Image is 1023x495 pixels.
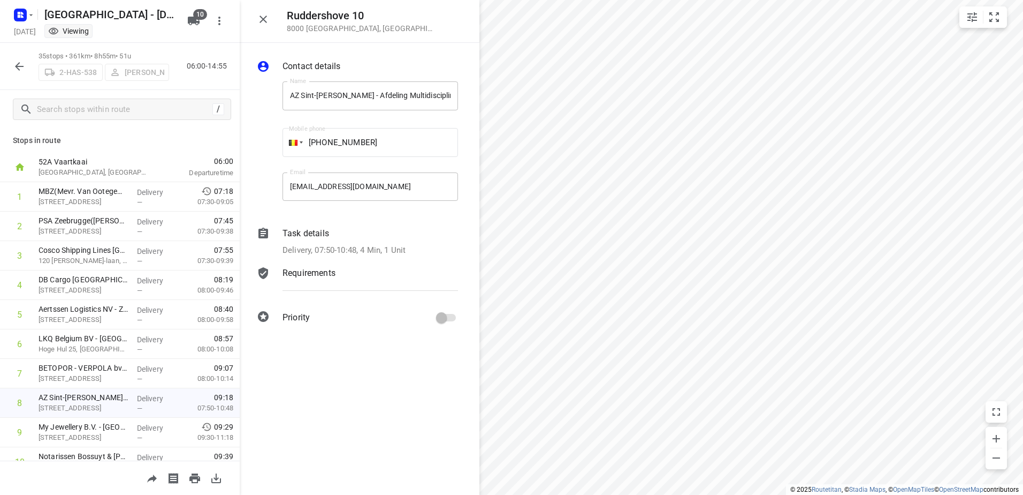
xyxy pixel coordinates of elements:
[39,215,128,226] p: PSA Zeebrugge(Nancy De Bruyne (PSA Zeebrugge))
[137,228,142,236] span: —
[283,227,329,240] p: Task details
[141,472,163,483] span: Share route
[283,267,335,280] p: Requirements
[959,6,1007,28] div: small contained button group
[257,60,458,75] div: Contact details
[39,392,128,403] p: AZ Sint-Jan Brugge - Afdeling Multidisciplinair Pijncentrum(Hannie Braems)
[137,257,142,265] span: —
[287,10,437,22] h5: Ruddershove 10
[137,198,142,206] span: —
[180,403,233,414] p: 07:50-10:48
[39,226,128,237] p: Caxtonweg kaai 140, Zeebrugge
[17,221,22,231] div: 2
[257,227,458,257] div: Task detailsDelivery, 07:50-10:48, 4 Min, 1 Unit
[163,168,233,178] p: Departure time
[214,363,233,373] span: 09:07
[39,304,128,314] p: Aertssen Logistics NV - Zeebrugge(Niene Tanghe)
[37,101,212,118] input: Search stops within route
[283,60,340,73] p: Contact details
[214,304,233,314] span: 08:40
[289,126,325,132] label: Mobile phone
[17,280,22,290] div: 4
[39,156,150,167] p: 52A Vaartkaai
[214,333,233,344] span: 08:57
[201,186,212,197] svg: Early
[283,244,406,257] p: Delivery, 07:50-10:48, 4 Min, 1 Unit
[39,245,128,256] p: Cosco Shipping Lines Belgium NV - Zeebrugge(Isabelle Bonnet)
[214,422,233,432] span: 09:29
[180,285,233,296] p: 08:00-09:46
[214,245,233,256] span: 07:55
[214,392,233,403] span: 09:18
[183,10,204,32] button: 10
[137,346,142,354] span: —
[180,373,233,384] p: 08:00-10:14
[187,61,231,72] p: 06:00-14:55
[39,285,128,296] p: [STREET_ADDRESS]
[17,369,22,379] div: 7
[214,274,233,285] span: 08:19
[214,186,233,197] span: 07:18
[163,156,233,167] span: 06:00
[137,187,177,198] p: Delivery
[39,333,128,344] p: LKQ Belgium BV - Brugge(Kenny Kint)
[39,167,150,178] p: [GEOGRAPHIC_DATA], [GEOGRAPHIC_DATA]
[283,128,458,157] input: 1 (702) 123-4567
[201,422,212,432] svg: Early
[983,6,1005,28] button: Fit zoom
[939,486,983,493] a: OpenStreetMap
[137,423,177,433] p: Delivery
[287,24,437,33] p: 8000 [GEOGRAPHIC_DATA] , [GEOGRAPHIC_DATA]
[17,398,22,408] div: 8
[205,472,227,483] span: Download route
[214,215,233,226] span: 07:45
[180,256,233,266] p: 07:30-09:39
[137,316,142,324] span: —
[137,404,142,412] span: —
[163,472,184,483] span: Print shipping labels
[17,251,22,261] div: 3
[13,135,227,146] p: Stops in route
[137,452,177,463] p: Delivery
[15,457,25,467] div: 10
[17,310,22,320] div: 5
[137,393,177,404] p: Delivery
[253,9,274,30] button: Close
[137,287,142,295] span: —
[39,344,128,355] p: Hoge Hul 25, [GEOGRAPHIC_DATA]
[137,275,177,286] p: Delivery
[257,267,458,299] div: Requirements
[137,246,177,257] p: Delivery
[39,422,128,432] p: My Jewellery B.V. - Brugge(Storemanager - Brugge)
[180,344,233,355] p: 08:00-10:08
[849,486,885,493] a: Stadia Maps
[48,26,89,36] div: You are currently in view mode. To make any changes, go to edit project.
[180,226,233,237] p: 07:30-09:38
[39,314,128,325] p: [STREET_ADDRESS]
[39,274,128,285] p: DB Cargo Belgium - Afdeling Zeebrugge(Carmen Gonzalez)
[39,363,128,373] p: BETOPOR - VERPOLA bv([PERSON_NAME])
[180,314,233,325] p: 08:00-09:58
[17,427,22,438] div: 9
[39,51,169,62] p: 35 stops • 361km • 8h55m • 51u
[137,364,177,374] p: Delivery
[39,373,128,384] p: [STREET_ADDRESS]
[39,403,128,414] p: [STREET_ADDRESS]
[209,10,230,32] button: More
[790,486,1019,493] li: © 2025 , © , © © contributors
[180,432,233,443] p: 09:30-11:18
[137,305,177,316] p: Delivery
[184,472,205,483] span: Print route
[17,339,22,349] div: 6
[180,197,233,207] p: 07:30-09:05
[893,486,934,493] a: OpenMapTiles
[39,432,128,443] p: [STREET_ADDRESS]
[137,216,177,227] p: Delivery
[137,334,177,345] p: Delivery
[137,434,142,442] span: —
[214,451,233,462] span: 09:39
[283,128,303,157] div: Belgium: + 32
[17,192,22,202] div: 1
[39,256,128,266] p: 120 Leopold II-laan, Brugge
[39,451,128,462] p: Notarissen Bossuyt & Lecluyse(Ambius - België)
